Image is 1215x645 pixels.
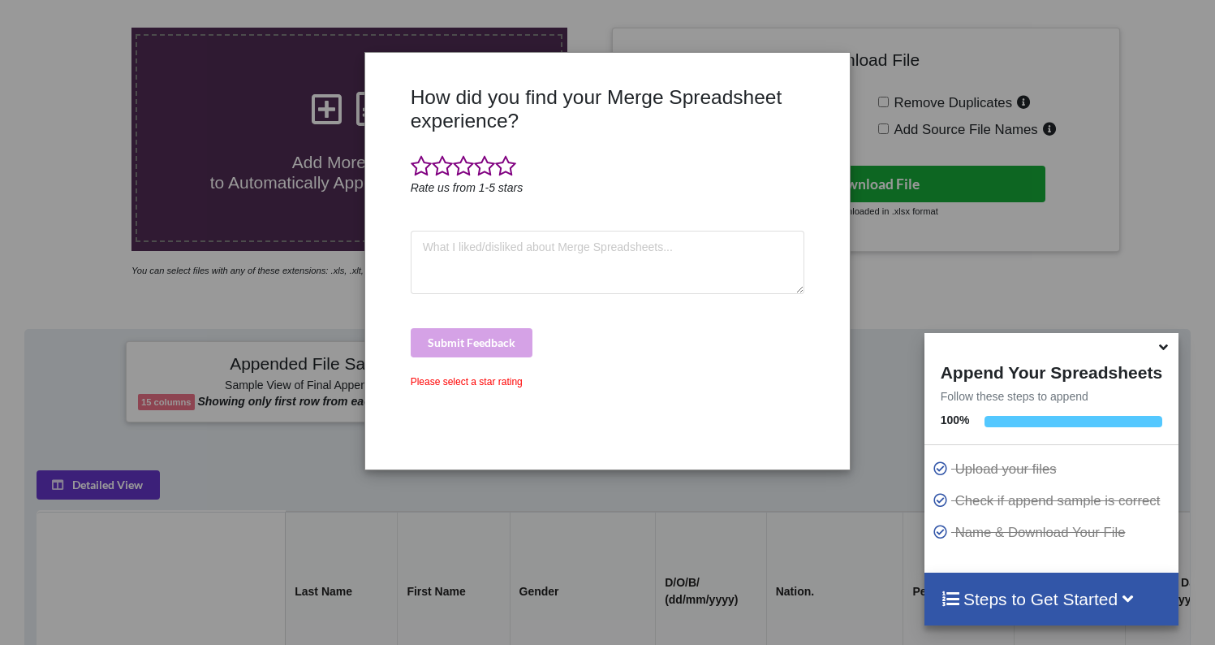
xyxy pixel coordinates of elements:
div: Please select a star rating [411,374,805,389]
b: 100 % [941,413,970,426]
p: Check if append sample is correct [933,491,1174,511]
p: Follow these steps to append [924,388,1178,405]
p: Name & Download Your File [933,522,1174,543]
h4: Steps to Get Started [941,589,1162,609]
i: Rate us from 1-5 stars [411,181,523,194]
h3: How did you find your Merge Spreadsheet experience? [411,85,805,133]
h4: Append Your Spreadsheets [924,358,1178,383]
p: Upload your files [933,459,1174,479]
